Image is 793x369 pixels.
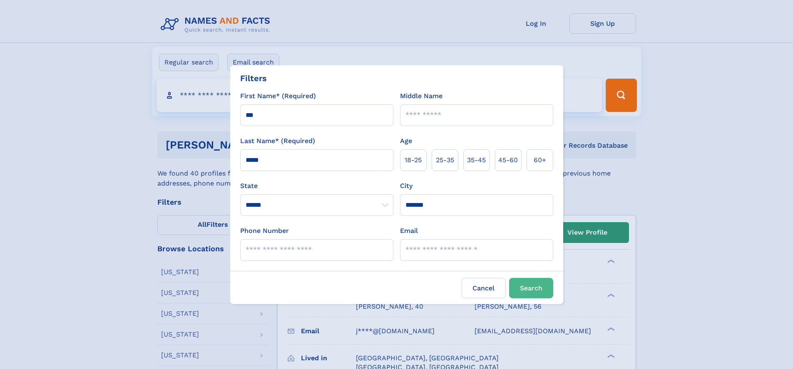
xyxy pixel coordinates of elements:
[436,155,454,165] span: 25‑35
[400,136,412,146] label: Age
[462,278,506,298] label: Cancel
[240,72,267,84] div: Filters
[400,226,418,236] label: Email
[240,226,289,236] label: Phone Number
[498,155,518,165] span: 45‑60
[400,181,413,191] label: City
[509,278,553,298] button: Search
[534,155,546,165] span: 60+
[240,91,316,101] label: First Name* (Required)
[405,155,422,165] span: 18‑25
[240,181,393,191] label: State
[240,136,315,146] label: Last Name* (Required)
[400,91,442,101] label: Middle Name
[467,155,486,165] span: 35‑45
